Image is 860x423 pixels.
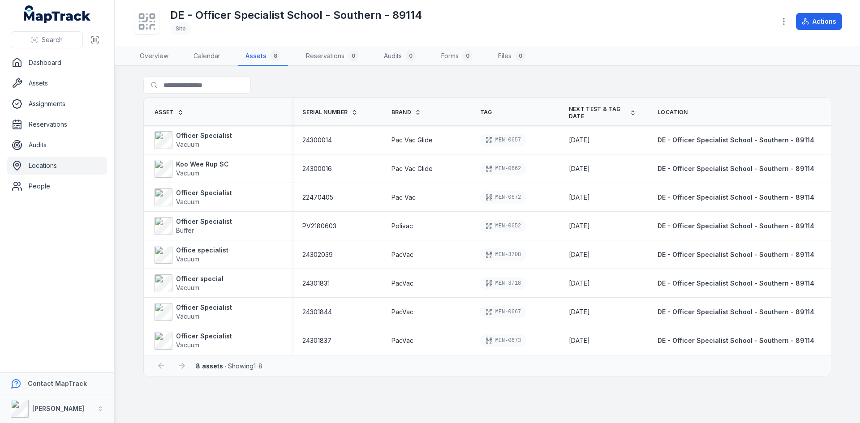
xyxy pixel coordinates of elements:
[302,222,336,231] span: PV2180603
[569,222,590,231] time: 8/4/25, 11:25:00 AM
[7,136,107,154] a: Audits
[196,362,223,370] strong: 8 assets
[302,336,331,345] span: 24301837
[434,47,480,66] a: Forms0
[391,308,413,316] span: PacVac
[515,51,526,61] div: 0
[348,51,359,61] div: 0
[302,109,348,116] span: Serial Number
[569,106,626,120] span: Next test & tag date
[480,277,527,290] div: MEN-3718
[480,191,527,204] div: MEN-0672
[569,250,590,259] time: 2/7/2026, 10:00:00 AM
[176,312,199,320] span: Vacuum
[196,362,262,370] span: · Showing 1 - 8
[658,165,814,172] span: DE - Officer Specialist School - Southern - 89114
[176,255,199,263] span: Vacuum
[155,246,228,264] a: Office specialistVacuum
[658,308,814,316] a: DE - Officer Specialist School - Southern - 89114
[391,136,433,145] span: Pac Vac Glide
[176,274,224,283] strong: Officer special
[658,308,814,316] span: DE - Officer Specialist School - Southern - 89114
[176,284,199,291] span: Vacuum
[176,131,232,140] strong: Officer Specialist
[569,136,590,144] span: [DATE]
[11,31,83,48] button: Search
[302,164,332,173] span: 24300016
[658,109,688,116] span: Location
[176,160,229,169] strong: Koo Wee Rup SC
[7,157,107,175] a: Locations
[28,380,87,387] strong: Contact MapTrack
[155,188,232,206] a: Officer SpecialistVacuum
[796,13,842,30] button: Actions
[186,47,228,66] a: Calendar
[155,109,174,116] span: Asset
[569,279,590,288] time: 11/28/2025, 10:00:00 AM
[377,47,423,66] a: Audits0
[569,193,590,201] span: [DATE]
[155,160,229,178] a: Koo Wee Rup SCVacuum
[658,250,814,259] a: DE - Officer Specialist School - Southern - 89114
[391,109,421,116] a: Brand
[658,136,814,144] span: DE - Officer Specialist School - Southern - 89114
[155,131,232,149] a: Officer SpecialistVacuum
[176,303,232,312] strong: Officer Specialist
[569,308,590,316] span: [DATE]
[176,141,199,148] span: Vacuum
[480,109,492,116] span: Tag
[155,332,232,350] a: Officer SpecialistVacuum
[302,308,332,316] span: 24301844
[270,51,281,61] div: 8
[7,177,107,195] a: People
[176,198,199,205] span: Vacuum
[176,217,232,226] strong: Officer Specialist
[658,193,814,202] a: DE - Officer Specialist School - Southern - 89114
[569,336,590,345] time: 2/7/26, 10:25:00 AM
[24,5,91,23] a: MapTrack
[302,109,357,116] a: Serial Number
[569,308,590,316] time: 2/7/26, 10:25:00 AM
[658,222,814,231] a: DE - Officer Specialist School - Southern - 89114
[480,306,527,318] div: MEN-0667
[480,162,527,175] div: MEN-0662
[569,136,590,145] time: 2/7/26, 12:25:00 AM
[155,303,232,321] a: Officer SpecialistVacuum
[480,334,527,347] div: MEN-0673
[299,47,366,66] a: Reservations0
[658,337,814,344] span: DE - Officer Specialist School - Southern - 89114
[480,248,527,261] div: MEN-3708
[302,193,333,202] span: 22470405
[170,22,191,35] div: Site
[462,51,473,61] div: 0
[302,279,330,288] span: 24301831
[569,193,590,202] time: 8/4/25, 11:25:00 AM
[391,279,413,288] span: PacVac
[391,193,416,202] span: Pac Vac
[391,109,412,116] span: Brand
[238,47,288,66] a: Assets8
[569,337,590,344] span: [DATE]
[569,222,590,230] span: [DATE]
[480,220,527,232] div: MEN-0652
[155,217,232,235] a: Officer SpecialistBuffer
[176,226,194,234] span: Buffer
[569,251,590,258] span: [DATE]
[7,95,107,113] a: Assignments
[491,47,533,66] a: Files0
[176,246,228,255] strong: Office specialist
[176,341,199,349] span: Vacuum
[658,336,814,345] a: DE - Officer Specialist School - Southern - 89114
[176,332,232,341] strong: Officer Specialist
[391,164,433,173] span: Pac Vac Glide
[569,165,590,172] span: [DATE]
[569,279,590,287] span: [DATE]
[658,222,814,230] span: DE - Officer Specialist School - Southern - 89114
[176,188,232,197] strong: Officer Specialist
[658,279,814,288] a: DE - Officer Specialist School - Southern - 89114
[391,250,413,259] span: PacVac
[391,222,413,231] span: Polivac
[7,54,107,72] a: Dashboard
[42,35,63,44] span: Search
